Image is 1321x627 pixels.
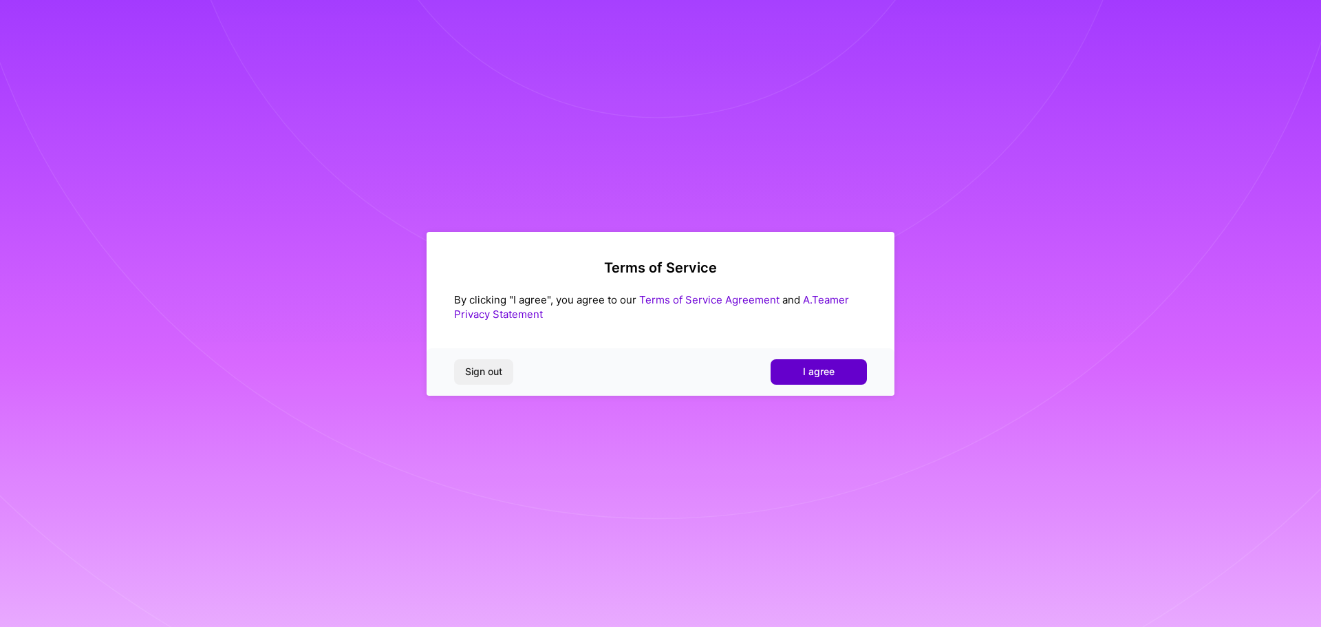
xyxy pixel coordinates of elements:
h2: Terms of Service [454,259,867,276]
a: Terms of Service Agreement [639,293,780,306]
span: I agree [803,365,835,379]
button: Sign out [454,359,513,384]
div: By clicking "I agree", you agree to our and [454,293,867,321]
span: Sign out [465,365,502,379]
button: I agree [771,359,867,384]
